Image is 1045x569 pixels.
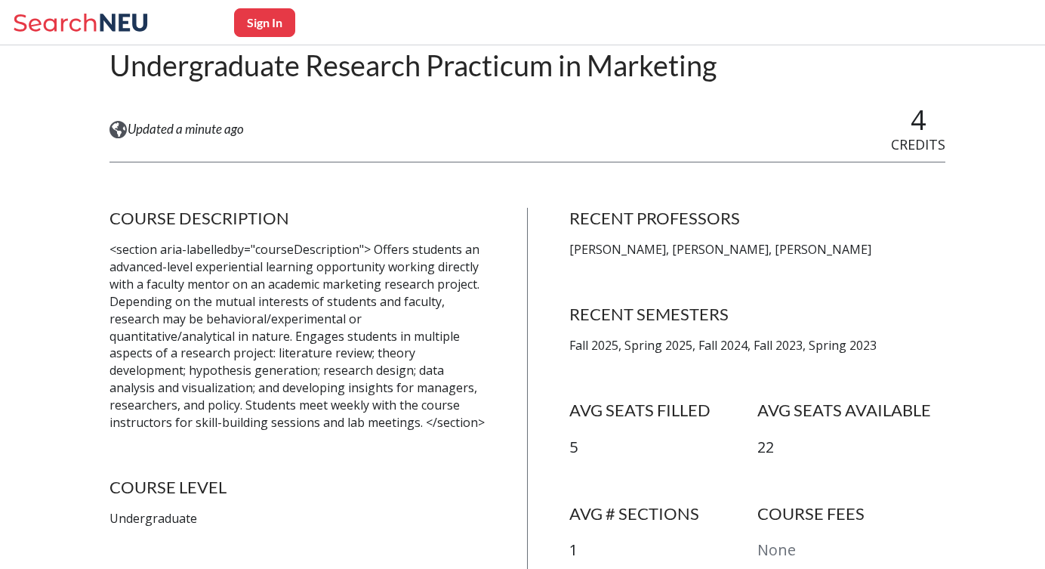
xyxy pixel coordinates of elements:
[569,208,945,229] h4: RECENT PROFESSORS
[109,208,486,229] h4: COURSE DESCRIPTION
[569,503,757,524] h4: AVG # SECTIONS
[569,400,757,421] h4: AVG SEATS FILLED
[569,304,945,325] h4: RECENT SEMESTERS
[569,241,945,258] p: [PERSON_NAME], [PERSON_NAME], [PERSON_NAME]
[109,47,717,84] h2: Undergraduate Research Practicum in Marketing
[757,400,945,421] h4: AVG SEATS AVAILABLE
[911,101,926,138] span: 4
[109,510,486,527] p: Undergraduate
[234,8,295,37] button: Sign In
[891,135,945,153] span: CREDITS
[757,540,945,561] p: None
[109,241,486,431] p: <section aria-labelledby="courseDescription"> Offers students an advanced-level experiential lear...
[757,437,945,459] p: 22
[128,121,244,138] span: Updated a minute ago
[569,540,757,561] p: 1
[109,477,486,498] h4: COURSE LEVEL
[757,503,945,524] h4: COURSE FEES
[569,337,945,354] p: Fall 2025, Spring 2025, Fall 2024, Fall 2023, Spring 2023
[569,437,757,459] p: 5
